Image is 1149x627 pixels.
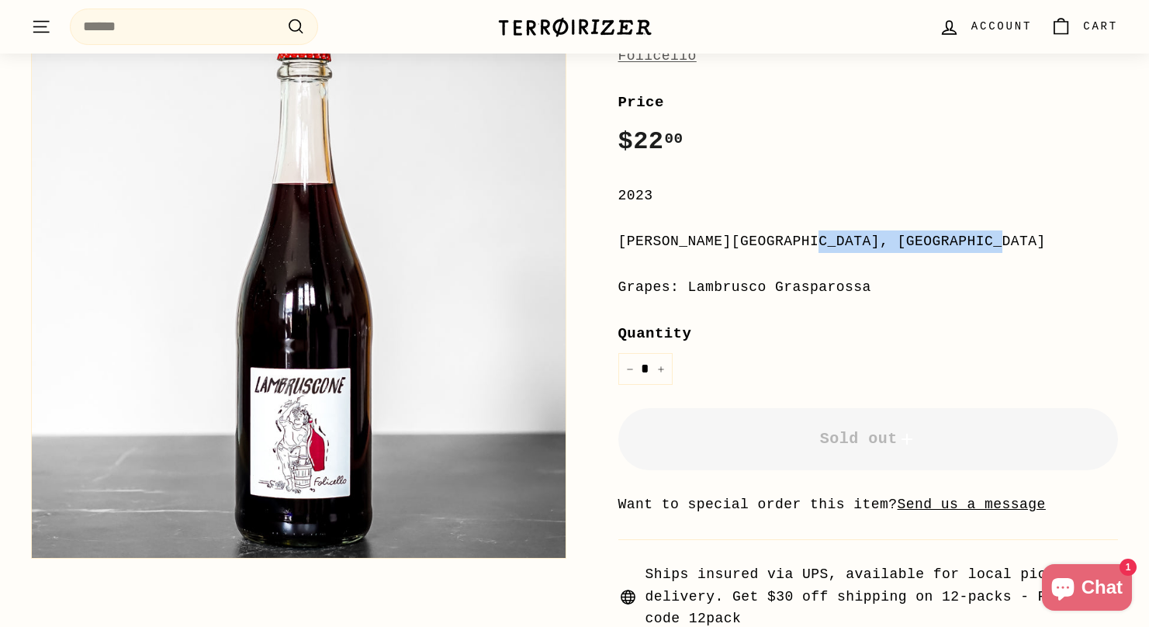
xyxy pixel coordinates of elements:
a: Folicello [618,48,697,64]
li: Want to special order this item? [618,494,1119,516]
button: Reduce item quantity by one [618,353,642,385]
a: Send us a message [898,497,1046,512]
input: quantity [618,353,673,385]
label: Price [618,91,1119,114]
span: $22 [618,127,684,156]
sup: 00 [664,130,683,147]
span: Account [971,18,1032,35]
a: Cart [1041,4,1127,50]
a: Account [929,4,1041,50]
span: Cart [1083,18,1118,35]
div: Grapes: Lambrusco Grasparossa [618,276,1119,299]
button: Sold out [618,408,1119,470]
div: [PERSON_NAME][GEOGRAPHIC_DATA], [GEOGRAPHIC_DATA] [618,230,1119,253]
inbox-online-store-chat: Shopify online store chat [1037,564,1137,615]
span: Sold out [820,430,916,448]
img: Lambruscone [32,24,566,558]
label: Quantity [618,322,1119,345]
button: Increase item quantity by one [649,353,673,385]
div: 2023 [618,185,1119,207]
